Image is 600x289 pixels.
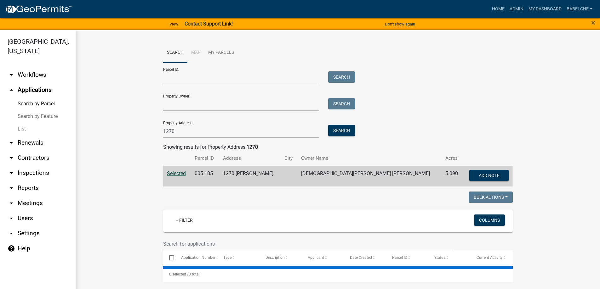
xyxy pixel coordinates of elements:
[591,18,595,27] span: ×
[260,250,302,265] datatable-header-cell: Description
[8,184,15,192] i: arrow_drop_down
[386,250,428,265] datatable-header-cell: Parcel ID
[392,255,407,260] span: Parcel ID
[163,143,513,151] div: Showing results for Property Address:
[163,237,453,250] input: Search for applications
[471,250,513,265] datatable-header-cell: Current Activity
[328,71,355,83] button: Search
[428,250,471,265] datatable-header-cell: Status
[8,154,15,162] i: arrow_drop_down
[8,245,15,252] i: help
[479,173,500,178] span: Add Note
[281,151,297,166] th: City
[169,272,189,276] span: 0 selected /
[219,166,281,186] td: 1270 [PERSON_NAME]
[167,19,181,29] a: View
[382,19,418,29] button: Don't show again
[302,250,344,265] datatable-header-cell: Applicant
[8,169,15,177] i: arrow_drop_down
[219,151,281,166] th: Address
[474,214,505,226] button: Columns
[223,255,231,260] span: Type
[469,170,509,181] button: Add Note
[564,3,595,15] a: babelche
[591,19,595,26] button: Close
[526,3,564,15] a: My Dashboard
[204,43,238,63] a: My Parcels
[308,255,324,260] span: Applicant
[507,3,526,15] a: Admin
[328,98,355,109] button: Search
[8,230,15,237] i: arrow_drop_down
[350,255,372,260] span: Date Created
[247,144,258,150] strong: 1270
[489,3,507,15] a: Home
[328,125,355,136] button: Search
[434,255,445,260] span: Status
[477,255,503,260] span: Current Activity
[217,250,260,265] datatable-header-cell: Type
[8,86,15,94] i: arrow_drop_up
[266,255,285,260] span: Description
[171,214,198,226] a: + Filter
[175,250,217,265] datatable-header-cell: Application Number
[191,166,219,186] td: 005 185
[442,151,463,166] th: Acres
[442,166,463,186] td: 5.090
[163,43,187,63] a: Search
[167,170,186,176] a: Selected
[163,266,513,282] div: 0 total
[8,139,15,147] i: arrow_drop_down
[297,166,442,186] td: [DEMOGRAPHIC_DATA][PERSON_NAME] [PERSON_NAME]
[185,21,233,27] strong: Contact Support Link!
[297,151,442,166] th: Owner Name
[191,151,219,166] th: Parcel ID
[469,192,513,203] button: Bulk Actions
[8,199,15,207] i: arrow_drop_down
[181,255,215,260] span: Application Number
[163,250,175,265] datatable-header-cell: Select
[344,250,386,265] datatable-header-cell: Date Created
[8,214,15,222] i: arrow_drop_down
[8,71,15,79] i: arrow_drop_down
